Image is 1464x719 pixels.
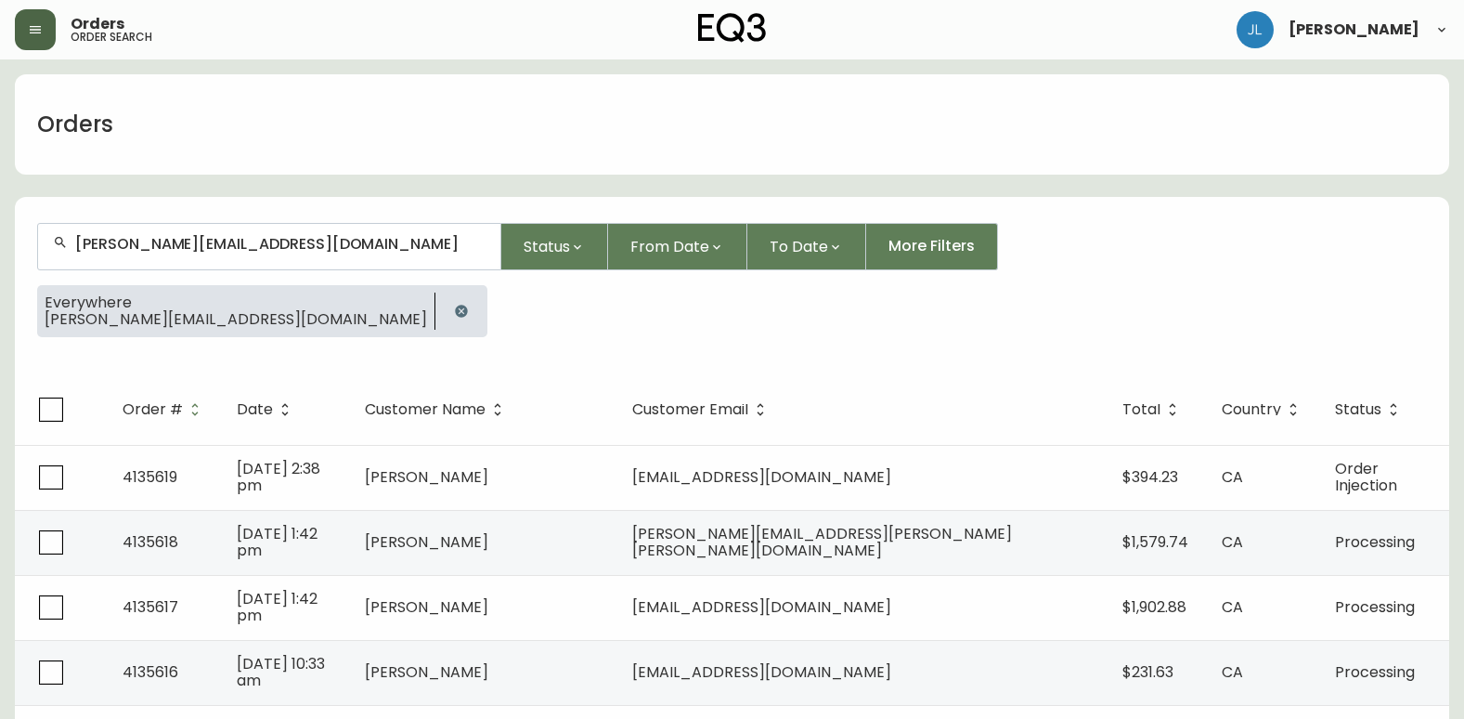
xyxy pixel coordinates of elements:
[71,17,124,32] span: Orders
[237,458,320,496] span: [DATE] 2:38 pm
[123,531,178,553] span: 4135618
[1122,661,1173,683] span: $231.63
[365,596,488,618] span: [PERSON_NAME]
[365,531,488,553] span: [PERSON_NAME]
[632,596,891,618] span: [EMAIL_ADDRESS][DOMAIN_NAME]
[1335,596,1415,618] span: Processing
[365,466,488,488] span: [PERSON_NAME]
[1222,401,1305,418] span: Country
[1237,11,1274,48] img: 1c9c23e2a847dab86f8017579b61559c
[365,661,488,683] span: [PERSON_NAME]
[1335,401,1406,418] span: Status
[632,523,1012,561] span: [PERSON_NAME][EMAIL_ADDRESS][PERSON_NAME][PERSON_NAME][DOMAIN_NAME]
[1222,661,1243,683] span: CA
[123,404,183,415] span: Order #
[1122,466,1178,488] span: $394.23
[524,235,570,258] span: Status
[237,588,317,626] span: [DATE] 1:42 pm
[1122,404,1160,415] span: Total
[1289,22,1419,37] span: [PERSON_NAME]
[123,401,207,418] span: Order #
[1222,404,1281,415] span: Country
[698,13,767,43] img: logo
[45,294,427,311] span: Everywhere
[1122,531,1188,553] span: $1,579.74
[632,404,748,415] span: Customer Email
[888,236,975,256] span: More Filters
[71,32,152,43] h5: order search
[237,404,273,415] span: Date
[123,466,177,488] span: 4135619
[1222,466,1243,488] span: CA
[1222,596,1243,618] span: CA
[365,404,486,415] span: Customer Name
[632,466,891,488] span: [EMAIL_ADDRESS][DOMAIN_NAME]
[770,235,828,258] span: To Date
[75,235,486,253] input: Search
[747,223,866,270] button: To Date
[237,523,317,561] span: [DATE] 1:42 pm
[1335,404,1381,415] span: Status
[37,109,113,140] h1: Orders
[365,401,510,418] span: Customer Name
[632,401,772,418] span: Customer Email
[237,401,297,418] span: Date
[608,223,747,270] button: From Date
[632,661,891,683] span: [EMAIL_ADDRESS][DOMAIN_NAME]
[1222,531,1243,553] span: CA
[123,596,178,618] span: 4135617
[1335,531,1415,553] span: Processing
[630,235,709,258] span: From Date
[123,661,178,683] span: 4135616
[1122,401,1185,418] span: Total
[1335,458,1397,496] span: Order Injection
[501,223,608,270] button: Status
[45,311,427,328] span: [PERSON_NAME][EMAIL_ADDRESS][DOMAIN_NAME]
[1122,596,1186,618] span: $1,902.88
[237,653,325,691] span: [DATE] 10:33 am
[1335,661,1415,683] span: Processing
[866,223,998,270] button: More Filters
